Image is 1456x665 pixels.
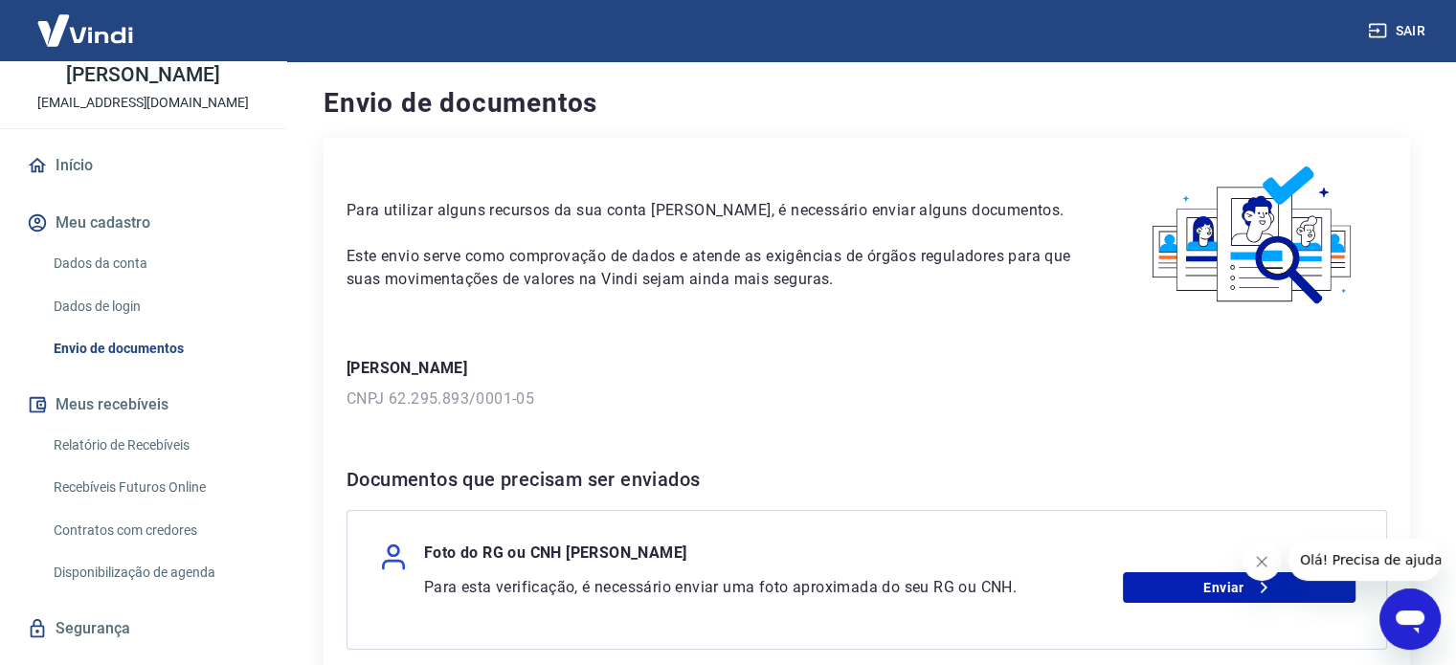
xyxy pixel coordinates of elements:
[1379,588,1441,650] iframe: Botão para abrir a janela de mensagens
[46,287,263,326] a: Dados de login
[1120,161,1387,311] img: waiting_documents.41d9841a9773e5fdf392cede4d13b617.svg
[324,84,1410,122] h4: Envio de documentos
[46,511,263,550] a: Contratos com credores
[11,13,161,29] span: Olá! Precisa de ajuda?
[46,468,263,507] a: Recebíveis Futuros Online
[347,357,1387,380] p: [PERSON_NAME]
[23,144,263,187] a: Início
[37,93,249,113] p: [EMAIL_ADDRESS][DOMAIN_NAME]
[347,388,1387,410] p: CNPJ 62.295.893/0001-05
[23,202,263,244] button: Meu cadastro
[46,553,263,592] a: Disponibilização de agenda
[23,1,147,59] img: Vindi
[347,199,1074,222] p: Para utilizar alguns recursos da sua conta [PERSON_NAME], é necessário enviar alguns documentos.
[23,608,263,650] a: Segurança
[378,542,409,572] img: user.af206f65c40a7206969b71a29f56cfb7.svg
[1288,539,1441,581] iframe: Mensagem da empresa
[1123,572,1355,603] a: Enviar
[46,244,263,283] a: Dados da conta
[46,426,263,465] a: Relatório de Recebíveis
[1243,543,1281,581] iframe: Fechar mensagem
[23,384,263,426] button: Meus recebíveis
[347,464,1387,495] h6: Documentos que precisam ser enviados
[347,245,1074,291] p: Este envio serve como comprovação de dados e atende as exigências de órgãos reguladores para que ...
[66,65,219,85] p: [PERSON_NAME]
[46,329,263,368] a: Envio de documentos
[424,542,686,572] p: Foto do RG ou CNH [PERSON_NAME]
[424,576,1029,599] p: Para esta verificação, é necessário enviar uma foto aproximada do seu RG ou CNH.
[1364,13,1433,49] button: Sair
